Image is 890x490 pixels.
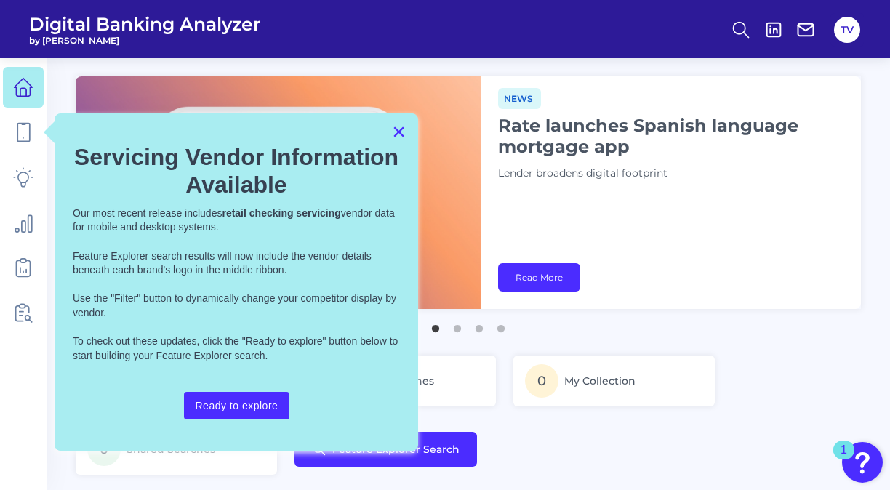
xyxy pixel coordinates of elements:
[525,364,558,398] span: 0
[498,166,854,182] p: Lender broadens digital footprint
[472,318,486,332] button: 3
[498,88,541,109] span: News
[332,443,460,455] span: Feature Explorer Search
[498,115,854,157] h1: Rate launches Spanish language mortgage app
[73,292,400,320] p: Use the "Filter" button to dynamically change your competitor display by vendor.
[76,76,481,309] img: bannerImg
[428,318,443,332] button: 1
[392,120,406,143] button: Close
[73,143,400,199] h2: Servicing Vendor Information Available
[222,207,340,219] strong: retail checking servicing
[842,442,883,483] button: Open Resource Center, 1 new notification
[834,17,860,43] button: TV
[29,35,261,46] span: by [PERSON_NAME]
[29,13,261,35] span: Digital Banking Analyzer
[73,249,400,278] p: Feature Explorer search results will now include the vendor details beneath each brand's logo in ...
[184,392,290,419] button: Ready to explore
[841,450,847,469] div: 1
[564,374,636,387] span: My Collection
[450,318,465,332] button: 2
[73,207,222,219] span: Our most recent release includes
[494,318,508,332] button: 4
[498,263,580,292] a: Read More
[73,334,400,363] p: To check out these updates, click the "Ready to explore" button below to start building your Feat...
